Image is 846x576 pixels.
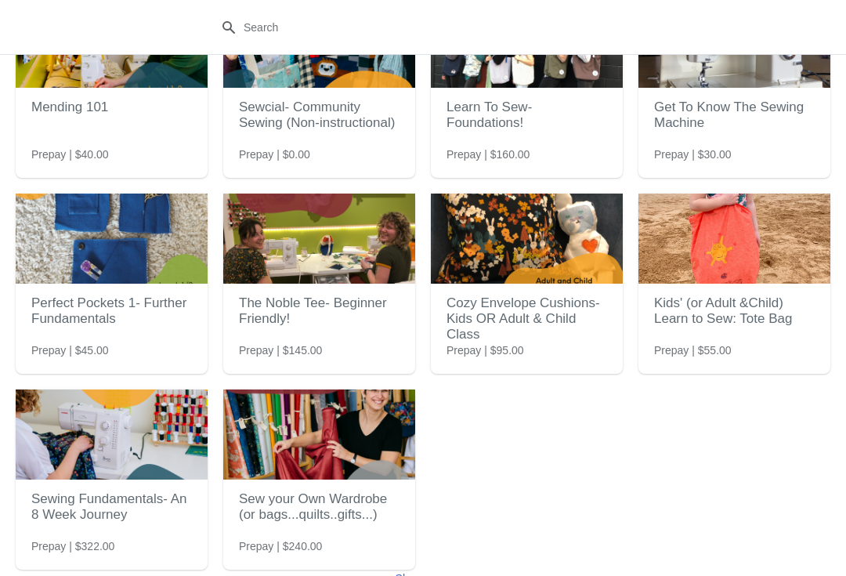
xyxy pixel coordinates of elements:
[431,194,623,284] img: Cozy Envelope Cushions- Kids OR Adult & Child Class
[654,92,815,139] h2: Get To Know The Sewing Machine
[31,92,192,123] h2: Mending 101
[239,147,310,162] span: Prepay | $0.00
[31,342,109,358] span: Prepay | $45.00
[239,288,399,335] h2: The Noble Tee- Beginner Friendly!
[239,92,399,139] h2: Sewcial- Community Sewing (Non-instructional)
[239,342,322,358] span: Prepay | $145.00
[446,92,607,139] h2: Learn To Sew- Foundations!
[654,147,732,162] span: Prepay | $30.00
[638,194,830,284] img: Kids' (or Adult &Child) Learn to Sew: Tote Bag
[16,389,208,480] img: Sewing Fundamentals- An 8 Week Journey
[223,389,415,480] img: Sew your Own Wardrobe (or bags...quilts..gifts...)
[243,13,634,42] input: Search
[239,484,399,531] h2: Sew your Own Wardrobe (or bags...quilts..gifts...)
[446,342,524,358] span: Prepay | $95.00
[31,288,192,335] h2: Perfect Pockets 1- Further Fundamentals
[239,538,322,554] span: Prepay | $240.00
[31,147,109,162] span: Prepay | $40.00
[31,484,192,531] h2: Sewing Fundamentals- An 8 Week Journey
[654,342,732,358] span: Prepay | $55.00
[654,288,815,335] h2: Kids' (or Adult &Child) Learn to Sew: Tote Bag
[31,538,114,554] span: Prepay | $322.00
[446,147,530,162] span: Prepay | $160.00
[446,288,607,350] h2: Cozy Envelope Cushions- Kids OR Adult & Child Class
[223,194,415,284] img: The Noble Tee- Beginner Friendly!
[16,194,208,284] img: Perfect Pockets 1- Further Fundamentals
